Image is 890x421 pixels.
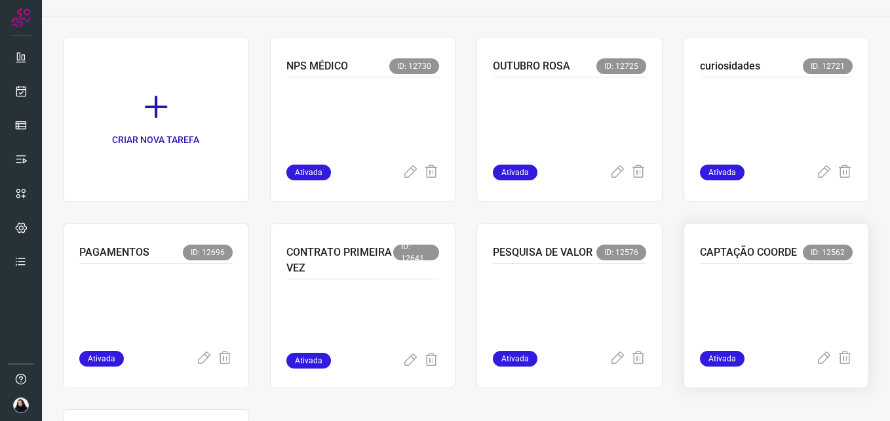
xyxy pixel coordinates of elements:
[286,58,348,74] p: NPS MÉDICO
[493,351,537,367] span: Ativada
[700,245,797,260] p: CAPTAÇÃO COORDE
[700,165,745,180] span: Ativada
[112,133,199,147] p: CRIAR NOVA TAREFA
[11,8,31,28] img: Logo
[63,37,249,202] a: CRIAR NOVA TAREFA
[493,165,537,180] span: Ativada
[700,58,760,74] p: curiosidades
[803,58,853,74] span: ID: 12721
[286,165,331,180] span: Ativada
[13,397,29,413] img: 9c1dc0bd19ca9d802488e520c31d7c00.jpg
[493,245,592,260] p: PESQUISA DE VALOR
[596,245,646,260] span: ID: 12576
[493,58,570,74] p: OUTUBRO ROSA
[389,58,439,74] span: ID: 12730
[803,245,853,260] span: ID: 12562
[286,245,394,276] p: CONTRATO PRIMEIRA VEZ
[79,351,124,367] span: Ativada
[79,245,149,260] p: PAGAMENTOS
[393,245,439,260] span: ID: 12641
[286,353,331,369] span: Ativada
[700,351,745,367] span: Ativada
[596,58,646,74] span: ID: 12725
[183,245,233,260] span: ID: 12696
